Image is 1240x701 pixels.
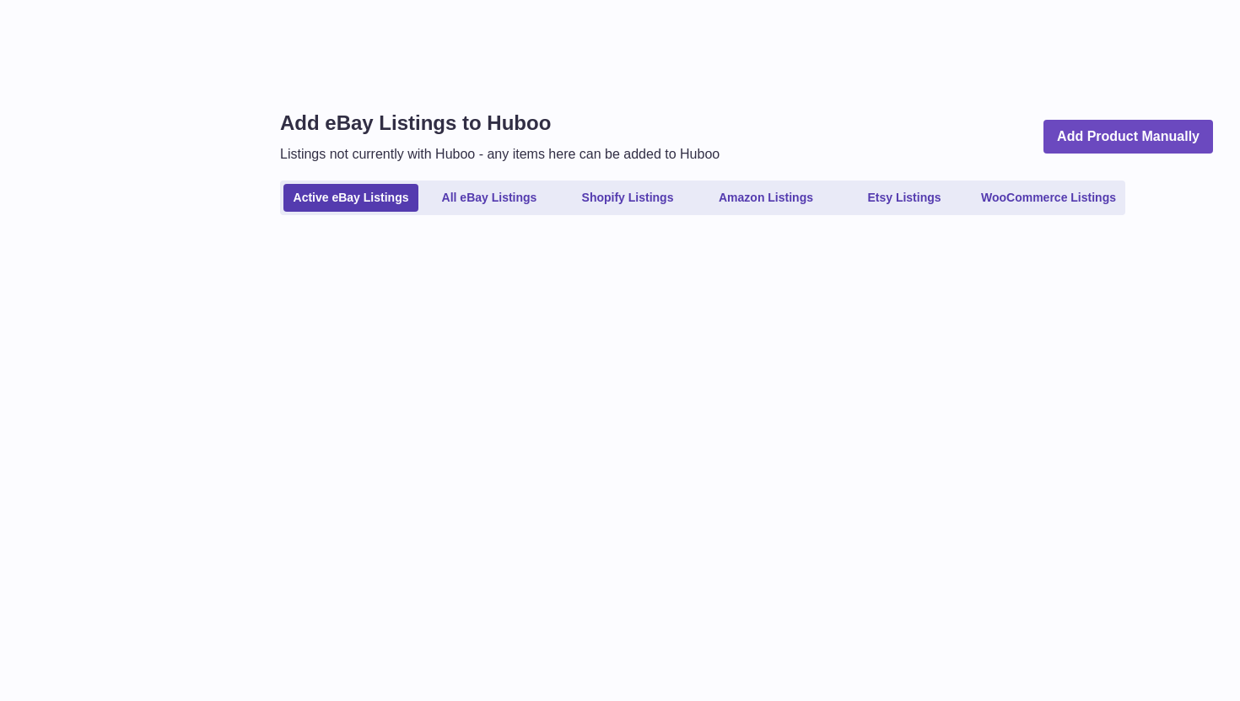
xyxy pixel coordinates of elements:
[837,184,972,212] a: Etsy Listings
[422,184,557,212] a: All eBay Listings
[283,184,418,212] a: Active eBay Listings
[975,184,1122,212] a: WooCommerce Listings
[280,145,720,164] p: Listings not currently with Huboo - any items here can be added to Huboo
[280,110,720,137] h1: Add eBay Listings to Huboo
[698,184,833,212] a: Amazon Listings
[560,184,695,212] a: Shopify Listings
[1043,120,1213,154] a: Add Product Manually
